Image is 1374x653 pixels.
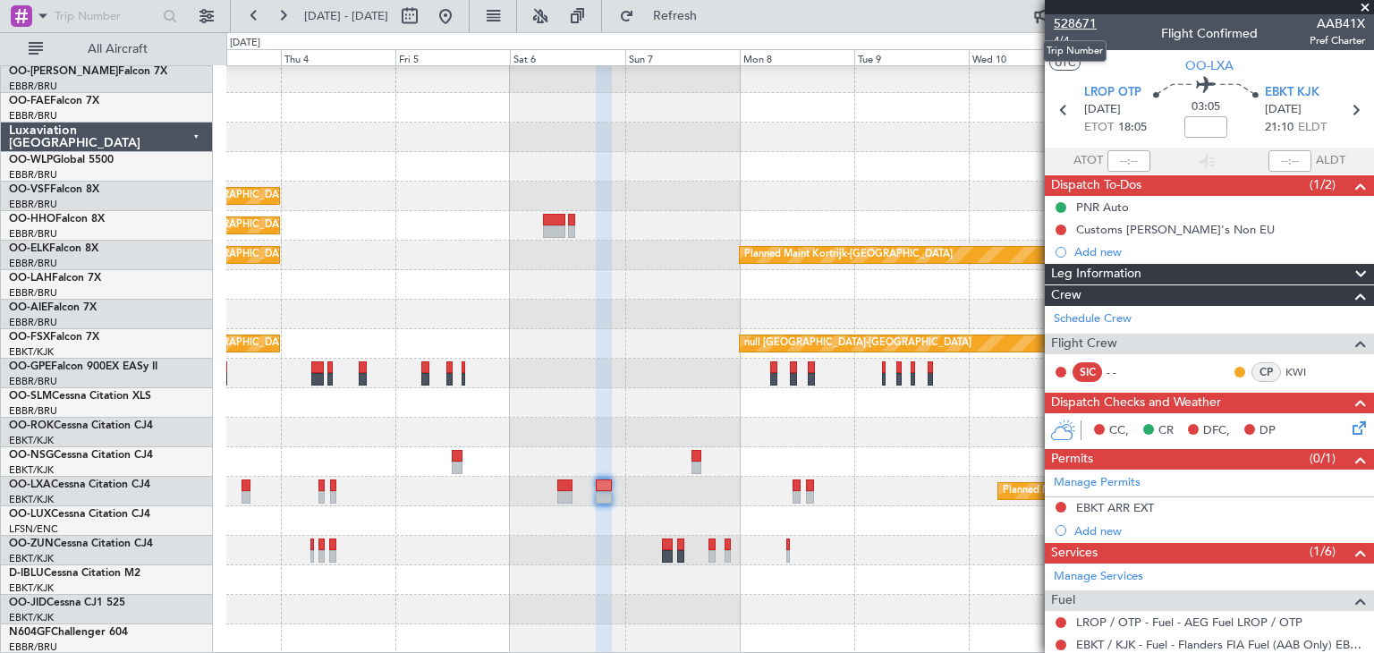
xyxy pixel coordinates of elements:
[9,539,54,549] span: OO-ZUN
[638,10,713,22] span: Refresh
[9,568,44,579] span: D-IBLU
[744,330,971,357] div: null [GEOGRAPHIC_DATA]-[GEOGRAPHIC_DATA]
[1109,422,1129,440] span: CC,
[9,286,57,300] a: EBBR/BRU
[1084,84,1141,102] span: LROP OTP
[1310,449,1336,468] span: (0/1)
[1203,422,1230,440] span: DFC,
[9,552,54,565] a: EBKT/KJK
[9,316,57,329] a: EBBR/BRU
[9,96,99,106] a: OO-FAEFalcon 7X
[9,155,114,165] a: OO-WLPGlobal 5500
[744,242,953,268] div: Planned Maint Kortrijk-[GEOGRAPHIC_DATA]
[9,257,57,270] a: EBBR/BRU
[9,109,57,123] a: EBBR/BRU
[9,627,51,638] span: N604GF
[740,49,854,65] div: Mon 8
[9,273,101,284] a: OO-LAHFalcon 7X
[9,539,153,549] a: OO-ZUNCessna Citation CJ4
[1051,590,1075,611] span: Fuel
[1051,175,1141,196] span: Dispatch To-Dos
[1074,244,1365,259] div: Add new
[1051,334,1117,354] span: Flight Crew
[1073,362,1102,382] div: SIC
[1118,119,1147,137] span: 18:05
[9,404,57,418] a: EBBR/BRU
[1265,84,1319,102] span: EBKT KJK
[9,493,54,506] a: EBKT/KJK
[510,49,624,65] div: Sat 6
[1310,14,1365,33] span: AAB41X
[9,214,105,225] a: OO-HHOFalcon 8X
[1251,362,1281,382] div: CP
[1161,24,1258,43] div: Flight Confirmed
[1043,40,1107,62] div: Trip Number
[9,450,54,461] span: OO-NSG
[55,3,154,30] input: Trip Number
[9,155,53,165] span: OO-WLP
[281,49,395,65] div: Thu 4
[1084,119,1114,137] span: ETOT
[1192,98,1220,116] span: 03:05
[9,434,54,447] a: EBKT/KJK
[611,2,718,30] button: Refresh
[9,184,50,195] span: OO-VSF
[1310,175,1336,194] span: (1/2)
[9,581,54,595] a: EBKT/KJK
[9,627,128,638] a: N604GFChallenger 604
[9,420,153,431] a: OO-ROKCessna Citation CJ4
[9,332,99,343] a: OO-FSXFalcon 7X
[9,450,153,461] a: OO-NSGCessna Citation CJ4
[854,49,969,65] div: Tue 9
[1003,478,1327,505] div: Planned Maint [GEOGRAPHIC_DATA] ([GEOGRAPHIC_DATA] National)
[9,463,54,477] a: EBKT/KJK
[1084,101,1121,119] span: [DATE]
[9,568,140,579] a: D-IBLUCessna Citation M2
[9,345,54,359] a: EBKT/KJK
[9,598,47,608] span: OO-JID
[1051,543,1098,564] span: Services
[9,479,51,490] span: OO-LXA
[9,420,54,431] span: OO-ROK
[9,198,57,211] a: EBBR/BRU
[9,509,51,520] span: OO-LUX
[47,43,189,55] span: All Aircraft
[9,243,49,254] span: OO-ELK
[9,96,50,106] span: OO-FAE
[9,302,47,313] span: OO-AIE
[1107,364,1147,380] div: - -
[9,375,57,388] a: EBBR/BRU
[9,184,99,195] a: OO-VSFFalcon 8X
[9,332,50,343] span: OO-FSX
[9,391,151,402] a: OO-SLMCessna Citation XLS
[1076,615,1302,630] a: LROP / OTP - Fuel - AEG Fuel LROP / OTP
[1054,568,1143,586] a: Manage Services
[1310,33,1365,48] span: Pref Charter
[1074,523,1365,539] div: Add new
[9,522,58,536] a: LFSN/ENC
[9,273,52,284] span: OO-LAH
[9,479,150,490] a: OO-LXACessna Citation CJ4
[1076,199,1129,215] div: PNR Auto
[230,36,260,51] div: [DATE]
[9,227,57,241] a: EBBR/BRU
[1107,150,1150,172] input: --:--
[304,8,388,24] span: [DATE] - [DATE]
[1054,310,1132,328] a: Schedule Crew
[20,35,194,64] button: All Aircraft
[1259,422,1276,440] span: DP
[1054,474,1141,492] a: Manage Permits
[1316,152,1345,170] span: ALDT
[1051,449,1093,470] span: Permits
[9,598,125,608] a: OO-JIDCessna CJ1 525
[9,302,97,313] a: OO-AIEFalcon 7X
[625,49,740,65] div: Sun 7
[9,66,118,77] span: OO-[PERSON_NAME]
[9,391,52,402] span: OO-SLM
[1185,56,1234,75] span: OO-LXA
[1298,119,1327,137] span: ELDT
[9,80,57,93] a: EBBR/BRU
[1076,637,1365,652] a: EBKT / KJK - Fuel - Flanders FIA Fuel (AAB Only) EBKT / KJK
[1073,152,1103,170] span: ATOT
[1265,101,1302,119] span: [DATE]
